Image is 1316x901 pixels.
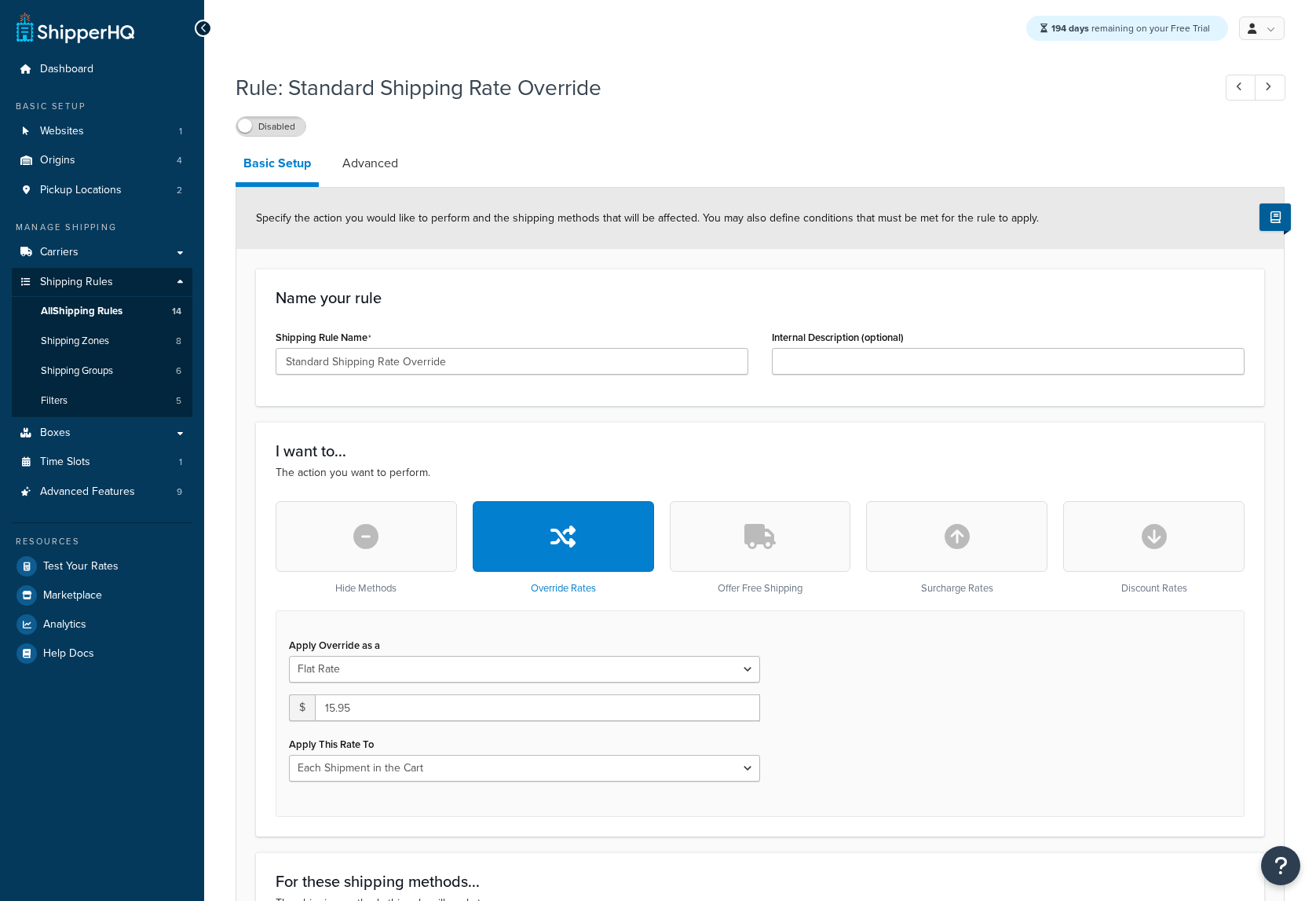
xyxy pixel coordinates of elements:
label: Internal Description (optional) [772,331,904,343]
div: Discount Rates [1063,501,1245,595]
span: Time Slots [40,456,90,469]
button: Open Resource Center [1261,846,1300,885]
li: Filters [12,386,192,416]
a: Pickup Locations2 [12,176,192,205]
span: 5 [176,394,181,408]
div: Manage Shipping [12,221,192,234]
span: Shipping Rules [40,276,113,289]
span: Pickup Locations [40,184,122,197]
div: Offer Free Shipping [670,501,851,595]
label: Apply This Rate To [289,738,374,750]
a: Test Your Rates [12,552,192,581]
a: Previous Record [1226,75,1256,101]
a: Analytics [12,610,192,639]
span: 4 [177,154,182,167]
span: Filters [41,394,68,408]
span: Websites [40,125,84,138]
a: Boxes [12,419,192,448]
a: Dashboard [12,55,192,84]
span: Marketplace [43,589,102,602]
span: Origins [40,154,75,167]
span: Boxes [40,427,71,440]
li: Time Slots [12,448,192,477]
span: 9 [177,485,182,499]
a: Carriers [12,238,192,267]
div: Resources [12,535,192,548]
li: Pickup Locations [12,176,192,205]
h3: Name your rule [276,289,1245,306]
h3: For these shipping methods... [276,873,1245,890]
p: The action you want to perform. [276,464,1245,482]
span: Carriers [40,246,79,259]
li: Shipping Rules [12,268,192,417]
button: Show Help Docs [1259,203,1291,231]
a: Shipping Rules [12,268,192,297]
li: Advanced Features [12,478,192,507]
label: Apply Override as a [289,639,380,651]
h3: I want to... [276,442,1245,460]
span: 14 [172,305,181,318]
div: Basic Setup [12,100,192,113]
div: Hide Methods [276,501,457,595]
a: Help Docs [12,639,192,668]
li: Shipping Groups [12,357,192,386]
a: Advanced Features9 [12,478,192,507]
label: Disabled [236,117,305,136]
a: Basic Setup [236,145,319,187]
span: Test Your Rates [43,560,119,573]
h1: Rule: Standard Shipping Rate Override [236,72,1197,103]
a: Time Slots1 [12,448,192,477]
span: 8 [176,335,181,348]
span: Advanced Features [40,485,135,499]
a: Filters5 [12,386,192,416]
span: Shipping Groups [41,364,113,378]
a: Origins4 [12,146,192,175]
a: Advanced [334,145,406,182]
a: Shipping Groups6 [12,357,192,386]
li: Origins [12,146,192,175]
div: Override Rates [473,501,654,595]
span: Help Docs [43,647,94,661]
span: Dashboard [40,63,93,76]
span: Shipping Zones [41,335,109,348]
li: Shipping Zones [12,327,192,356]
strong: 194 days [1051,21,1089,35]
span: $ [289,694,315,721]
span: Specify the action you would like to perform and the shipping methods that will be affected. You ... [256,210,1039,226]
span: 1 [179,456,182,469]
span: Analytics [43,618,86,632]
a: Websites1 [12,117,192,146]
span: All Shipping Rules [41,305,122,318]
span: remaining on your Free Trial [1051,21,1210,35]
span: 2 [177,184,182,197]
a: Next Record [1255,75,1285,101]
li: Websites [12,117,192,146]
div: Surcharge Rates [866,501,1047,595]
label: Shipping Rule Name [276,331,371,344]
a: Marketplace [12,581,192,610]
span: 1 [179,125,182,138]
a: Shipping Zones8 [12,327,192,356]
a: AllShipping Rules14 [12,297,192,326]
span: 6 [176,364,181,378]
